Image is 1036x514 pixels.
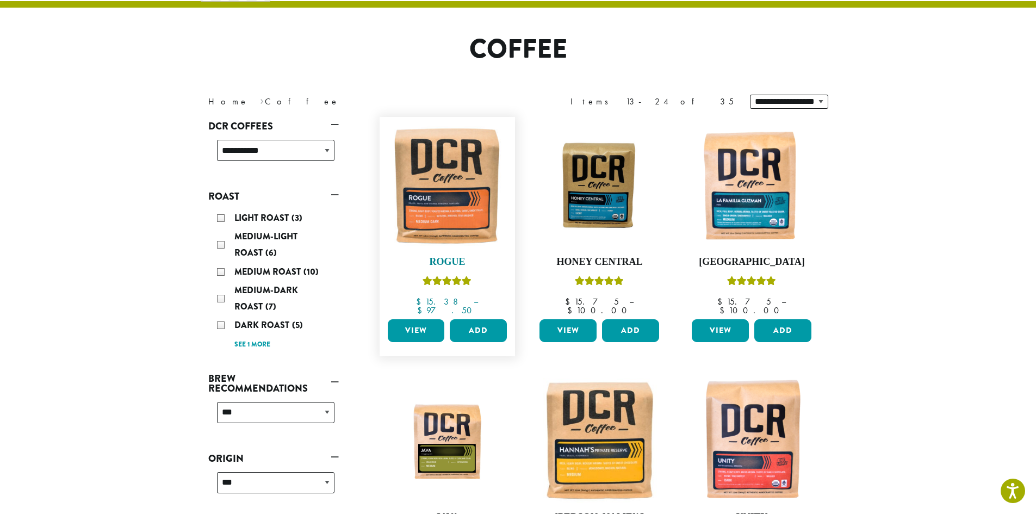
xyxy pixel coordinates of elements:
[474,296,478,307] span: –
[303,265,319,278] span: (10)
[234,339,270,350] a: See 1 more
[260,91,264,108] span: ›
[234,212,291,224] span: Light Roast
[719,305,784,316] bdi: 100.00
[692,319,749,342] a: View
[537,138,662,232] img: Honey-Central-stock-image-fix-1200-x-900.png
[234,284,298,313] span: Medium-Dark Roast
[450,319,507,342] button: Add
[208,95,502,108] nav: Breadcrumb
[537,122,662,315] a: Honey CentralRated 5.00 out of 5
[781,296,786,307] span: –
[208,187,339,206] a: Roast
[417,305,426,316] span: $
[265,300,276,313] span: (7)
[384,378,510,503] img: 12oz_DCR_Java_StockImage_1200pxX1200px.jpg
[537,256,662,268] h4: Honey Central
[208,468,339,506] div: Origin
[689,122,814,315] a: [GEOGRAPHIC_DATA]Rated 4.83 out of 5
[416,296,425,307] span: $
[567,305,632,316] bdi: 100.00
[416,296,463,307] bdi: 15.38
[754,319,811,342] button: Add
[234,265,303,278] span: Medium Roast
[208,398,339,436] div: Brew Recommendations
[575,275,624,291] div: Rated 5.00 out of 5
[208,369,339,398] a: Brew Recommendations
[727,275,776,291] div: Rated 4.83 out of 5
[265,246,277,259] span: (6)
[208,96,249,107] a: Home
[388,319,445,342] a: View
[719,305,729,316] span: $
[565,296,574,307] span: $
[689,256,814,268] h4: [GEOGRAPHIC_DATA]
[602,319,659,342] button: Add
[717,296,771,307] bdi: 15.75
[292,319,303,331] span: (5)
[200,34,836,65] h1: Coffee
[689,378,814,503] img: DCR-Unity-Coffee-Bag-300x300.png
[208,206,339,356] div: Roast
[208,117,339,135] a: DCR Coffees
[565,296,619,307] bdi: 15.75
[385,256,510,268] h4: Rogue
[629,296,634,307] span: –
[208,449,339,468] a: Origin
[689,122,814,247] img: DCR-La-Familia-Guzman-Coffee-Bag-300x300.png
[417,305,477,316] bdi: 97.50
[537,378,662,503] img: Hannahs-Private-Reserve-12oz-300x300.jpg
[717,296,727,307] span: $
[423,275,472,291] div: Rated 5.00 out of 5
[567,305,576,316] span: $
[539,319,597,342] a: View
[234,230,297,259] span: Medium-Light Roast
[385,122,510,315] a: RogueRated 5.00 out of 5
[234,319,292,331] span: Dark Roast
[384,122,510,247] img: Rogue-12oz-300x300.jpg
[208,135,339,174] div: DCR Coffees
[291,212,302,224] span: (3)
[570,95,734,108] div: Items 13-24 of 35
